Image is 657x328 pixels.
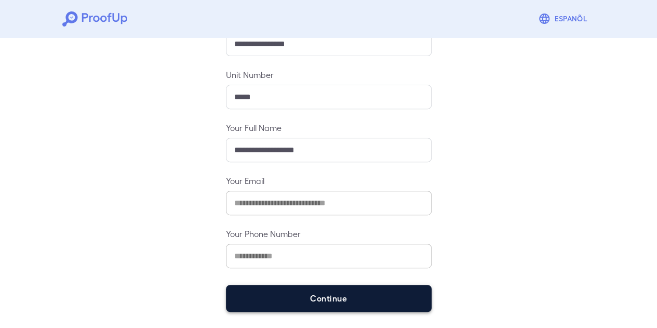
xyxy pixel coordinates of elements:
[226,69,432,81] label: Unit Number
[226,122,432,134] label: Your Full Name
[226,228,432,240] label: Your Phone Number
[226,175,432,187] label: Your Email
[534,8,595,29] button: Espanõl
[226,285,432,312] button: Continue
